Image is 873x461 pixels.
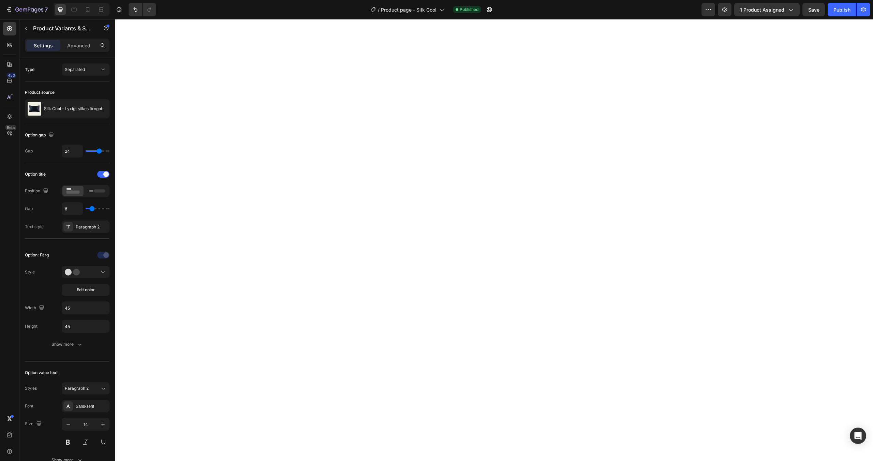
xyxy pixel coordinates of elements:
[62,320,109,332] input: Auto
[25,187,50,196] div: Position
[62,382,109,395] button: Paragraph 2
[67,42,90,49] p: Advanced
[25,66,34,73] div: Type
[25,338,109,351] button: Show more
[25,224,44,230] div: Text style
[6,73,16,78] div: 450
[25,419,43,429] div: Size
[62,203,83,215] input: Auto
[5,125,16,130] div: Beta
[850,428,866,444] div: Open Intercom Messenger
[62,302,109,314] input: Auto
[25,148,33,154] div: Gap
[808,7,819,13] span: Save
[25,303,46,313] div: Width
[3,3,51,16] button: 7
[25,252,49,258] div: Option: Färg
[802,3,825,16] button: Save
[740,6,784,13] span: 1 product assigned
[65,67,85,72] span: Separated
[25,89,55,95] div: Product source
[378,6,380,13] span: /
[828,3,856,16] button: Publish
[28,102,41,116] img: product feature img
[25,403,33,409] div: Font
[77,287,95,293] span: Edit color
[25,323,38,329] div: Height
[734,3,800,16] button: 1 product assigned
[44,106,104,111] p: Silk Cool - Lyxigt silkes örngott
[34,42,53,49] p: Settings
[51,341,83,348] div: Show more
[62,145,83,157] input: Auto
[45,5,48,14] p: 7
[833,6,850,13] div: Publish
[25,370,58,376] div: Option value text
[25,131,55,140] div: Option gap
[25,171,46,177] div: Option title
[25,385,37,391] div: Styles
[381,6,436,13] span: Product page - Silk Cool
[62,63,109,76] button: Separated
[460,6,478,13] span: Published
[62,284,109,296] button: Edit color
[25,269,35,275] div: Style
[129,3,156,16] div: Undo/Redo
[65,385,89,391] span: Paragraph 2
[76,224,108,230] div: Paragraph 2
[115,19,873,461] iframe: Design area
[76,403,108,410] div: Sans-serif
[25,206,33,212] div: Gap
[33,24,91,32] p: Product Variants & Swatches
